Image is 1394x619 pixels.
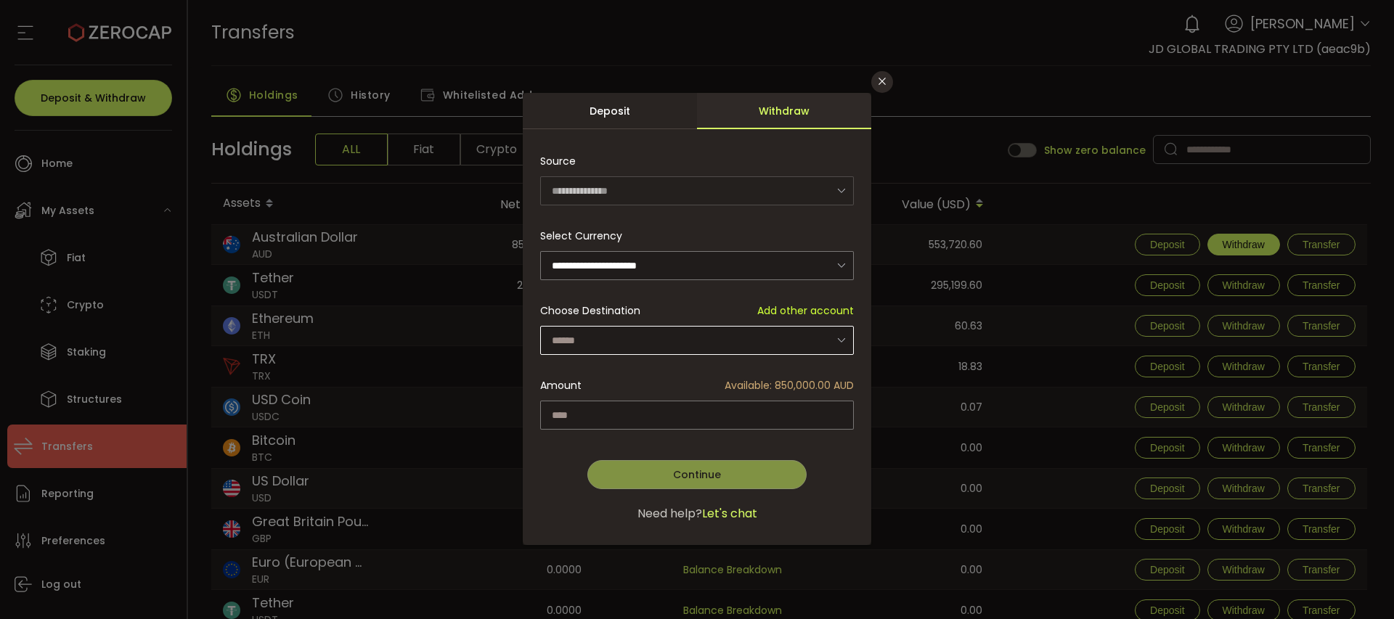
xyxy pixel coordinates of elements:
span: Continue [673,467,721,482]
span: Add other account [757,303,854,319]
span: Choose Destination [540,303,640,319]
button: Continue [587,460,807,489]
iframe: Chat Widget [1221,462,1394,619]
div: dialog [523,93,871,545]
div: Deposit [523,93,697,129]
span: Amount [540,378,582,393]
button: Close [871,71,893,93]
span: Need help? [637,505,702,522]
span: Let's chat [702,505,757,522]
div: 聊天小组件 [1221,462,1394,619]
label: Select Currency [540,229,631,243]
span: Source [540,147,576,176]
span: Available: 850,000.00 AUD [725,378,854,393]
div: Withdraw [697,93,871,129]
